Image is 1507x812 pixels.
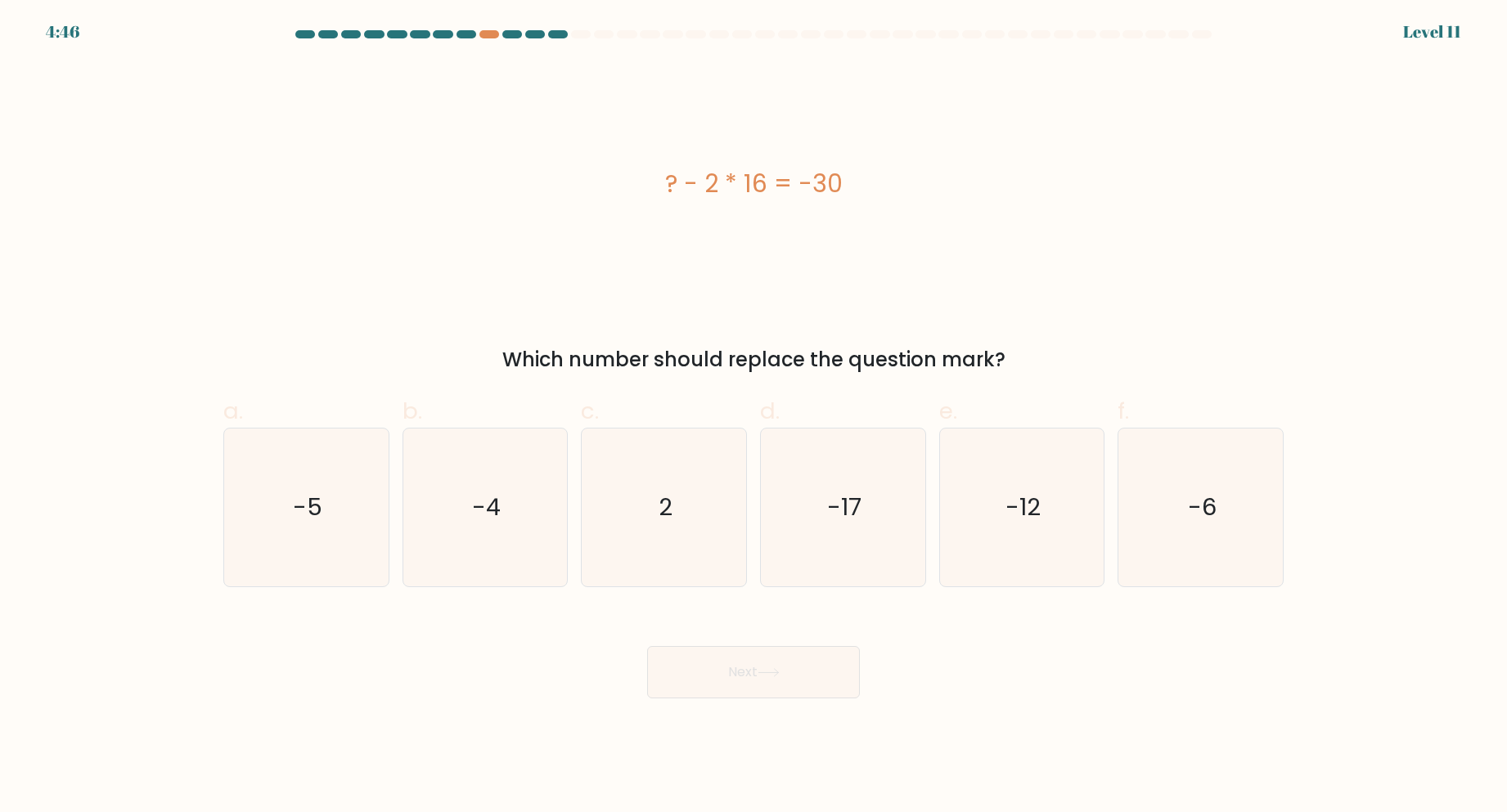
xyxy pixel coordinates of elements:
[472,491,501,524] text: -4
[403,395,422,427] span: b.
[1118,395,1129,427] span: f.
[659,491,673,524] text: 2
[939,395,957,427] span: e.
[1188,491,1217,524] text: -6
[233,345,1274,375] div: Which number should replace the question mark?
[46,20,79,44] div: 4:46
[1403,20,1461,44] div: Level 11
[293,491,322,524] text: -5
[223,395,243,427] span: a.
[647,646,860,698] button: Next
[223,165,1284,202] div: ? - 2 * 16 = -30
[827,491,861,524] text: -17
[1005,491,1041,524] text: -12
[760,395,780,427] span: d.
[581,395,599,427] span: c.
